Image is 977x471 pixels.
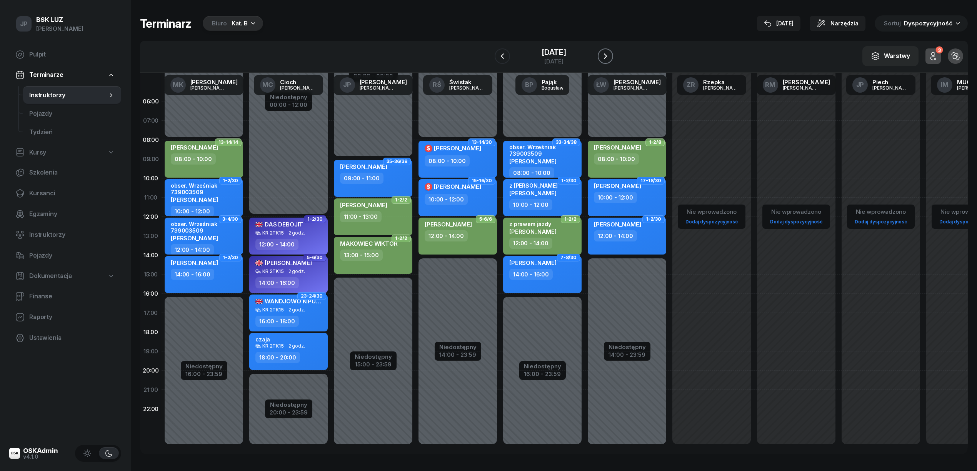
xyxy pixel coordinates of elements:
div: [PERSON_NAME] [614,85,650,90]
div: z [PERSON_NAME] [509,182,558,189]
span: [PERSON_NAME] [594,182,641,190]
button: Nie wprowadzonoDodaj dyspozycyjność [682,205,741,228]
span: 1-2/30 [223,180,238,181]
span: MAKOWIEC WIKTOR [340,240,398,247]
button: Nie wprowadzonoDodaj dyspozycyjność [852,205,910,228]
button: Nie wprowadzonoDodaj dyspozycyjność [767,205,825,228]
span: MC [262,82,273,88]
button: Niedostępny00:00 - 12:00 [270,93,307,110]
div: v4.1.0 [23,454,58,459]
div: [PERSON_NAME] [190,85,227,90]
span: Szkolenia [29,168,115,178]
div: Nie wprowadzono [852,207,910,217]
a: ZRRzepka[PERSON_NAME] [677,75,746,95]
div: 16:00 - 23:59 [524,369,561,377]
span: [PERSON_NAME] [509,228,557,235]
span: 7-8/30 [560,257,577,258]
div: Biuro [212,19,227,28]
div: 09:00 [140,150,162,169]
span: [PERSON_NAME] [171,144,218,151]
div: 12:00 - 14:00 [171,244,214,255]
span: [PERSON_NAME] [509,190,557,197]
div: 08:00 - 10:00 [171,153,216,165]
span: [PERSON_NAME] [434,145,481,152]
a: Dokumentacja [9,267,121,285]
div: Cioch [280,79,317,85]
span: RM [765,82,775,88]
div: Bogusław [542,85,564,90]
img: logo-xs@2x.png [9,448,20,459]
span: Dyspozycyjność [904,20,952,27]
div: KR 2TK15 [262,343,284,348]
span: Narzędzia [830,19,859,28]
a: MK[PERSON_NAME][PERSON_NAME] [164,75,244,95]
span: Dokumentacja [29,271,72,281]
div: Niedostępny [609,344,646,350]
span: 1-2/2 [564,218,577,220]
div: Niedostępny [524,363,561,369]
span: 13-14/30 [472,141,492,143]
a: JPPiech[PERSON_NAME] [846,75,915,95]
div: [PERSON_NAME] [36,24,83,34]
div: 08:00 [140,130,162,150]
span: [PERSON_NAME] [594,221,641,228]
div: 15:00 - 23:59 [355,359,392,368]
a: Dodaj dyspozycyjność [682,217,741,226]
span: 5-6/6 [479,218,492,220]
a: Finanse [9,287,121,306]
span: 1-2/8 [649,141,661,143]
a: Szkolenia [9,163,121,182]
span: 3-4/30 [222,218,238,220]
div: 3 [935,47,943,54]
span: MK [173,82,183,88]
span: 2 godz. [288,343,305,349]
div: 11:00 [140,188,162,207]
button: Niedostępny14:00 - 23:59 [609,343,646,359]
span: DAS DEBOJIT [255,221,303,228]
span: 1-2/30 [646,218,661,220]
span: 35-36/38 [387,161,407,162]
span: 1-2/2 [395,199,407,201]
div: 06:00 [140,92,162,111]
div: [PERSON_NAME] [190,79,238,85]
button: Niedostępny20:00 - 23:59 [270,400,308,417]
div: BSK LUZ [36,17,83,23]
a: Pojazdy [9,246,121,265]
a: JP[PERSON_NAME][PERSON_NAME] [333,75,413,95]
div: KR 2TK15 [262,230,284,235]
button: Niedostępny16:00 - 23:59 [185,362,223,379]
div: Niedostępny [355,354,392,359]
div: 14:00 - 23:59 [609,350,646,358]
span: BP [525,82,534,88]
div: 10:00 - 12:00 [594,192,637,203]
span: [PERSON_NAME] [171,259,218,266]
a: ŁW[PERSON_NAME][PERSON_NAME] [587,75,667,95]
span: ZR [687,82,695,88]
a: Terminarze [9,66,121,84]
button: Narzędzia [810,16,865,31]
div: czaja [255,336,270,343]
div: Niedostępny [185,363,223,369]
a: Pulpit [9,45,121,64]
div: [PERSON_NAME] [783,79,830,85]
span: 5-6/30 [307,257,323,258]
div: 12:00 - 14:00 [255,239,298,250]
div: [DATE] [542,48,566,56]
a: Pojazdy [23,105,121,123]
div: 21:00 [140,380,162,399]
span: 2 godz. [288,269,305,274]
div: [DATE] [764,19,794,28]
div: 14:00 - 16:00 [255,277,299,288]
div: KR 2TK15 [262,307,284,312]
span: [PERSON_NAME] [509,259,557,266]
div: 10:00 - 12:00 [509,199,552,210]
span: 1-2/30 [223,257,238,258]
button: 3 [925,48,941,64]
span: Pojazdy [29,251,115,261]
span: [PERSON_NAME] [434,183,481,190]
span: 1-2/30 [307,218,323,220]
a: Instruktorzy [9,226,121,244]
div: 18:00 - 20:00 [255,352,300,363]
div: 14:00 - 16:00 [509,269,553,280]
div: 12:00 - 14:00 [425,230,468,241]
